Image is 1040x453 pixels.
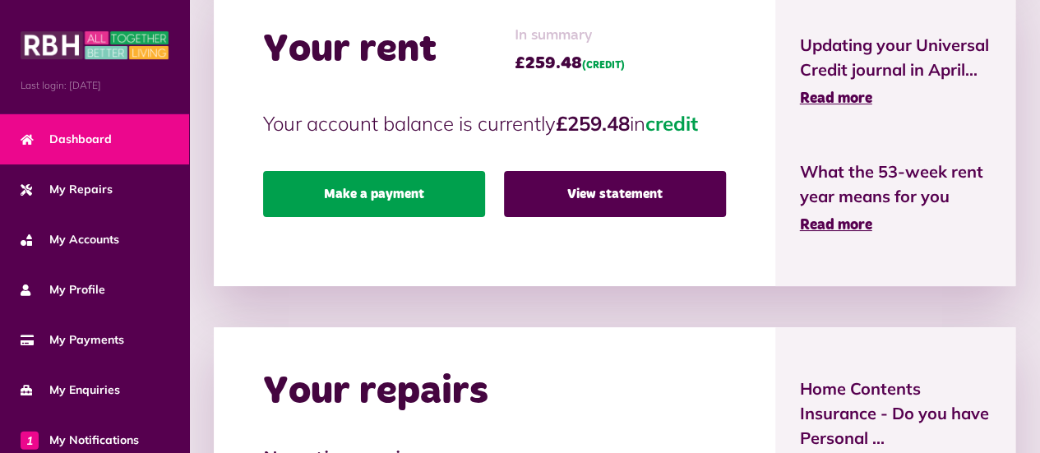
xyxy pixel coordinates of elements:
strong: £259.48 [556,111,630,136]
a: Updating your Universal Credit journal in April... Read more [800,33,991,110]
span: credit [645,111,698,136]
span: My Repairs [21,181,113,198]
span: Updating your Universal Credit journal in April... [800,33,991,82]
span: (CREDIT) [582,61,625,71]
span: 1 [21,431,39,449]
span: My Accounts [21,231,119,248]
img: MyRBH [21,29,169,62]
span: Read more [800,91,872,106]
span: Home Contents Insurance - Do you have Personal ... [800,377,991,451]
h2: Your repairs [263,368,488,416]
h2: Your rent [263,26,437,74]
a: View statement [504,171,726,217]
span: My Profile [21,281,105,298]
a: Make a payment [263,171,485,217]
span: Read more [800,218,872,233]
span: My Notifications [21,432,139,449]
span: £259.48 [515,51,625,76]
span: Dashboard [21,131,112,148]
span: My Payments [21,331,124,349]
a: What the 53-week rent year means for you Read more [800,159,991,237]
span: Last login: [DATE] [21,78,169,93]
p: Your account balance is currently in [263,109,726,138]
span: My Enquiries [21,381,120,399]
span: What the 53-week rent year means for you [800,159,991,209]
span: In summary [515,25,625,47]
